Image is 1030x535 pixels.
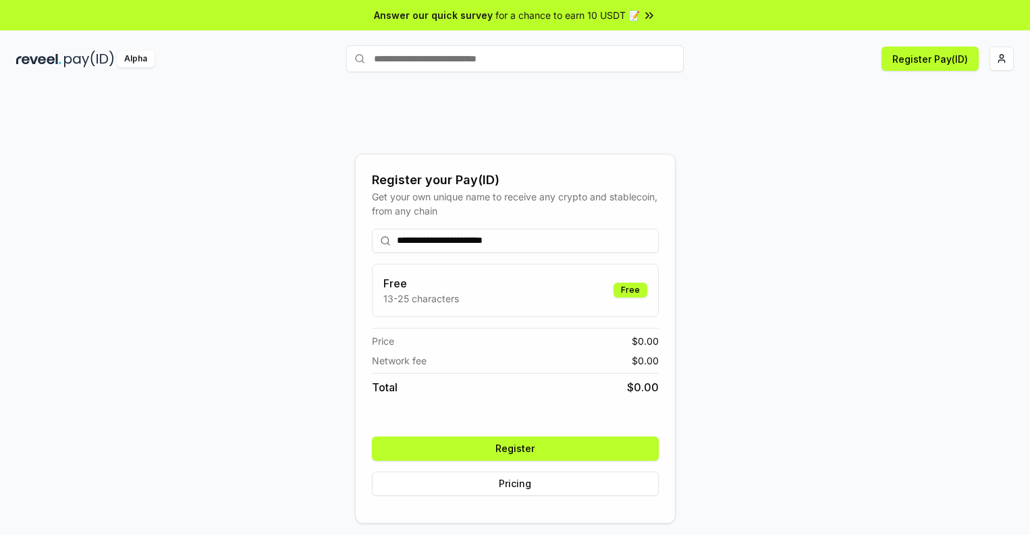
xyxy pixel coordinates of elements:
[372,171,659,190] div: Register your Pay(ID)
[64,51,114,67] img: pay_id
[16,51,61,67] img: reveel_dark
[374,8,493,22] span: Answer our quick survey
[882,47,979,71] button: Register Pay(ID)
[383,291,459,306] p: 13-25 characters
[117,51,155,67] div: Alpha
[372,472,659,496] button: Pricing
[627,379,659,395] span: $ 0.00
[372,334,394,348] span: Price
[614,283,647,298] div: Free
[372,437,659,461] button: Register
[372,190,659,218] div: Get your own unique name to receive any crypto and stablecoin, from any chain
[383,275,459,291] h3: Free
[495,8,640,22] span: for a chance to earn 10 USDT 📝
[372,354,427,368] span: Network fee
[632,354,659,368] span: $ 0.00
[372,379,398,395] span: Total
[632,334,659,348] span: $ 0.00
